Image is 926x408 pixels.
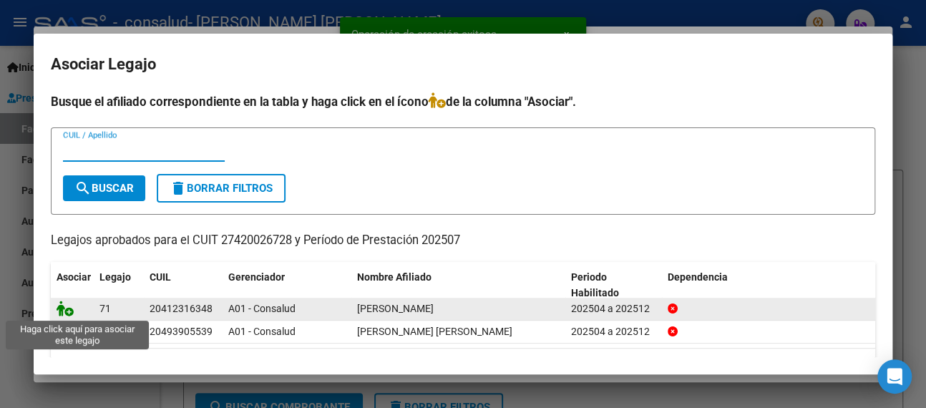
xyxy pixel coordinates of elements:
[94,262,144,309] datatable-header-cell: Legajo
[99,326,111,337] span: 25
[228,326,296,337] span: A01 - Consalud
[51,232,875,250] p: Legajos aprobados para el CUIT 27420026728 y Período de Prestación 202507
[51,262,94,309] datatable-header-cell: Asociar
[223,262,351,309] datatable-header-cell: Gerenciador
[74,180,92,197] mat-icon: search
[150,271,171,283] span: CUIL
[144,262,223,309] datatable-header-cell: CUIL
[662,262,876,309] datatable-header-cell: Dependencia
[228,303,296,314] span: A01 - Consalud
[51,92,875,111] h4: Busque el afiliado correspondiente en la tabla y haga click en el ícono de la columna "Asociar".
[99,271,131,283] span: Legajo
[170,180,187,197] mat-icon: delete
[170,182,273,195] span: Borrar Filtros
[571,271,619,299] span: Periodo Habilitado
[571,324,656,340] div: 202504 a 202512
[57,271,91,283] span: Asociar
[51,349,875,384] div: 2 registros
[150,324,213,340] div: 20493905539
[357,326,512,337] span: GIMENEZ MAXIMILIANO VALENTIN
[357,271,432,283] span: Nombre Afiliado
[63,175,145,201] button: Buscar
[150,301,213,317] div: 20412316348
[668,271,728,283] span: Dependencia
[74,182,134,195] span: Buscar
[565,262,662,309] datatable-header-cell: Periodo Habilitado
[877,359,912,394] div: Open Intercom Messenger
[99,303,111,314] span: 71
[351,262,565,309] datatable-header-cell: Nombre Afiliado
[357,303,434,314] span: ATIENZA MATIAS JULIAN
[571,301,656,317] div: 202504 a 202512
[228,271,285,283] span: Gerenciador
[157,174,286,203] button: Borrar Filtros
[51,51,875,78] h2: Asociar Legajo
